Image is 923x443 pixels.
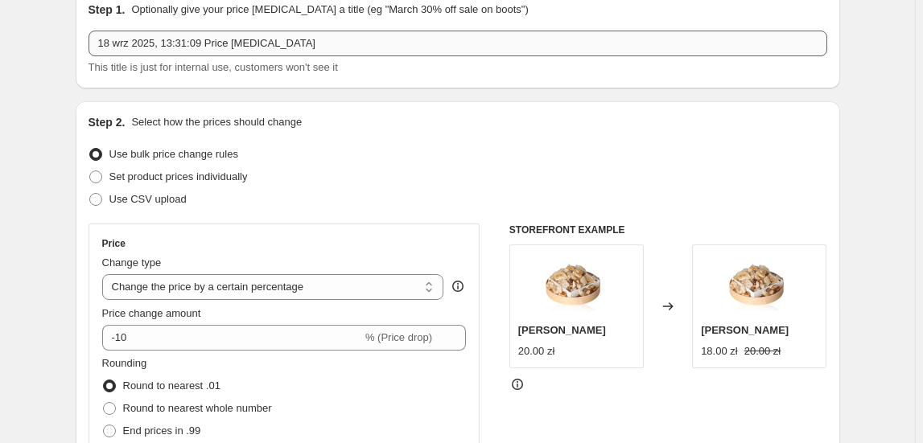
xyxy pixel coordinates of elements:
span: Round to nearest .01 [123,379,220,392]
span: 18.00 zł [701,345,738,357]
span: 20.00 zł [518,345,555,357]
input: -15 [102,325,362,351]
h2: Step 2. [89,114,126,130]
span: Round to nearest whole number [123,402,272,414]
img: Crystal-Gravel-Sylvia-Crystals-Sp.-z-o.o.-105347858_80x.png [544,253,608,318]
span: Set product prices individually [109,170,248,183]
p: Select how the prices should change [131,114,302,130]
span: 20.00 zł [744,345,781,357]
h2: Step 1. [89,2,126,18]
span: Use bulk price change rules [109,148,238,160]
span: This title is just for internal use, customers won't see it [89,61,338,73]
img: Crystal-Gravel-Sylvia-Crystals-Sp.-z-o.o.-105347858_80x.png [727,253,792,318]
p: Optionally give your price [MEDICAL_DATA] a title (eg "March 30% off sale on boots") [131,2,528,18]
div: help [450,278,466,294]
span: [PERSON_NAME] [518,324,606,336]
input: 30% off holiday sale [89,31,827,56]
span: End prices in .99 [123,425,201,437]
h3: Price [102,237,126,250]
span: [PERSON_NAME] [701,324,789,336]
span: Use CSV upload [109,193,187,205]
span: Rounding [102,357,147,369]
span: % (Price drop) [365,331,432,343]
span: Change type [102,256,162,269]
span: Price change amount [102,307,201,319]
h6: STOREFRONT EXAMPLE [509,224,827,236]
